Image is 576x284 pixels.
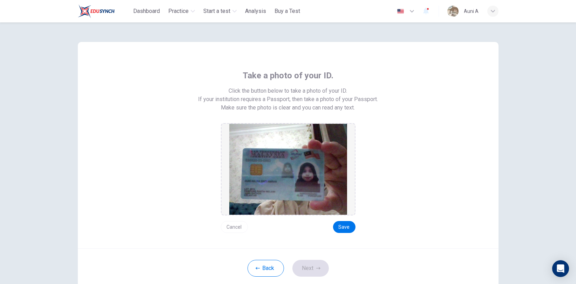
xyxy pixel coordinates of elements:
button: Analysis [242,5,269,17]
button: Cancel [221,221,248,233]
div: Open Intercom Messenger [552,260,569,277]
button: Dashboard [130,5,163,17]
img: preview screemshot [229,124,347,215]
button: Practice [165,5,198,17]
div: Auni A [464,7,479,15]
a: ELTC logo [78,4,131,18]
button: Back [248,260,284,277]
span: Make sure the photo is clear and you can read any text. [221,104,355,112]
span: Take a photo of your ID. [243,70,333,81]
img: Profile picture [447,6,459,17]
button: Start a test [201,5,239,17]
span: Practice [168,7,189,15]
span: Dashboard [133,7,160,15]
img: en [396,9,405,14]
span: Buy a Test [275,7,300,15]
button: Buy a Test [272,5,303,17]
span: Analysis [245,7,266,15]
img: ELTC logo [78,4,115,18]
span: Start a test [203,7,230,15]
button: Save [333,221,355,233]
span: Click the button below to take a photo of your ID. If your institution requires a Passport, then ... [198,87,378,104]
